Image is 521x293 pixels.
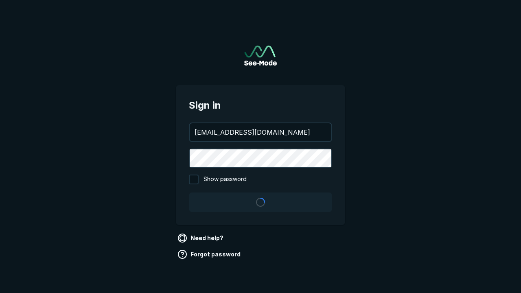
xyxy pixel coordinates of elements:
a: Forgot password [176,248,244,261]
img: See-Mode Logo [244,46,277,66]
a: Go to sign in [244,46,277,66]
span: Show password [204,175,247,184]
input: your@email.com [190,123,331,141]
a: Need help? [176,232,227,245]
span: Sign in [189,98,332,113]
